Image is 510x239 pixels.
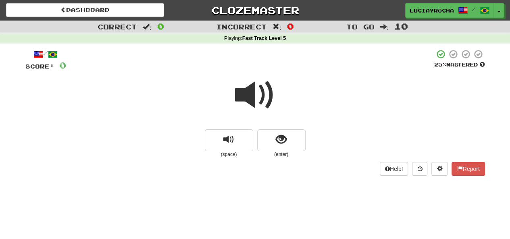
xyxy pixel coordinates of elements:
span: luciayrocha [410,7,454,14]
strong: Fast Track Level 5 [242,35,286,41]
button: show sentence [257,129,306,151]
button: Report [452,162,485,176]
small: (enter) [257,151,306,158]
span: 0 [59,60,66,70]
div: Mastered [434,61,485,69]
a: Dashboard [6,3,164,17]
a: luciayrocha / [405,3,494,18]
span: 0 [287,21,294,31]
div: / [25,49,66,59]
small: (space) [205,151,253,158]
a: Clozemaster [176,3,334,17]
button: Help! [380,162,408,176]
span: : [143,23,152,30]
span: 0 [157,21,164,31]
span: Correct [98,23,137,31]
span: 10 [394,21,408,31]
span: Score: [25,63,54,70]
span: Incorrect [216,23,267,31]
span: : [273,23,281,30]
span: To go [346,23,374,31]
button: Round history (alt+y) [412,162,427,176]
span: : [380,23,389,30]
span: / [472,6,476,12]
span: 25 % [434,61,446,68]
button: replay audio [205,129,253,151]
